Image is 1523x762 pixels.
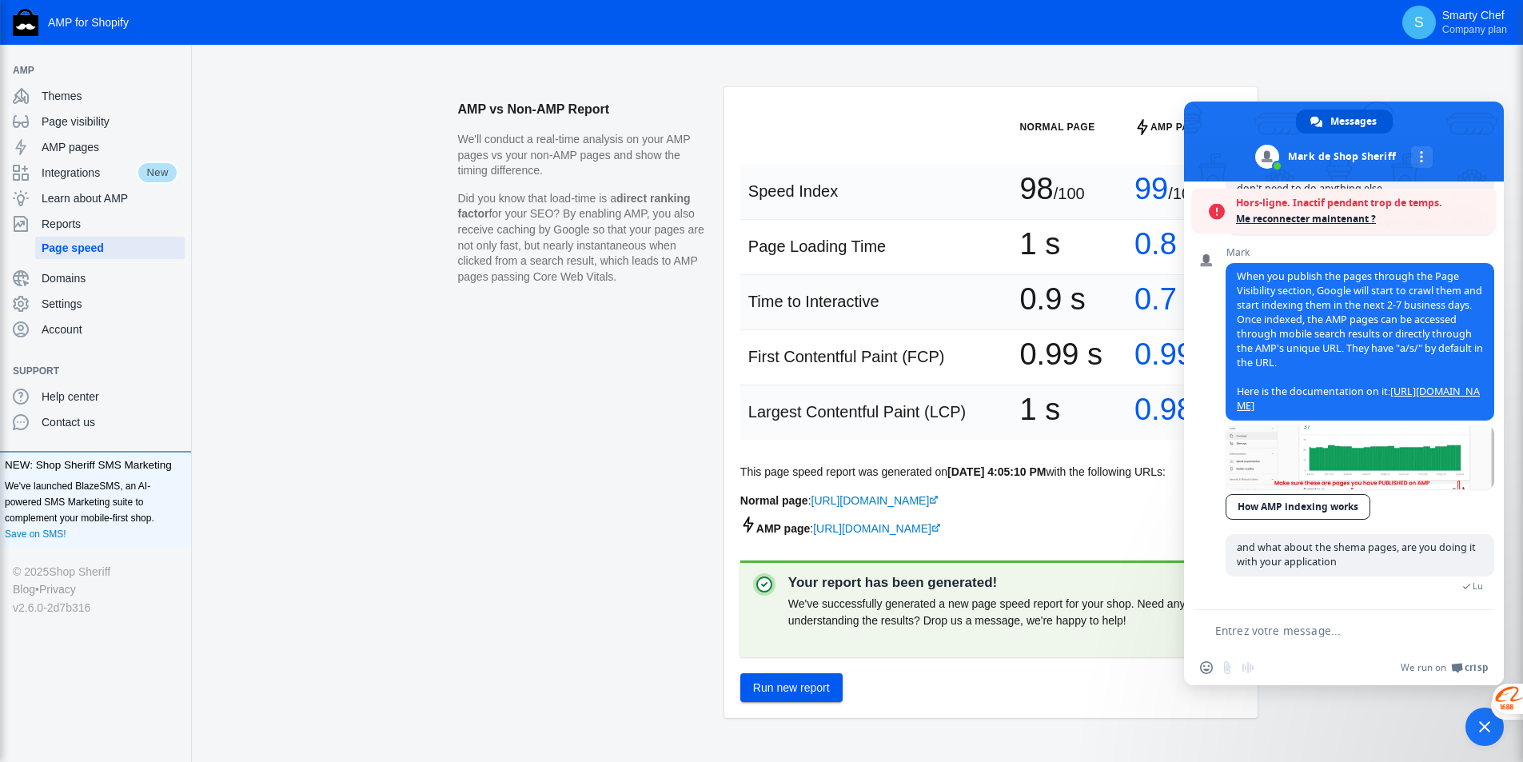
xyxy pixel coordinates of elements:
span: New [137,162,178,184]
span: /100 [1168,185,1199,202]
div: © 2025 [13,563,178,580]
p: Did you know that load-time is a for your SEO? By enabling AMP, you also receive caching by Googl... [458,191,708,285]
a: Page speed [35,237,185,259]
span: AMP Page [1150,119,1204,135]
span: Lu [1473,580,1483,592]
a: Blog [13,580,35,598]
span: 0.7 s [1134,291,1200,307]
a: AMP pages [6,134,185,160]
img: Shop Sheriff Logo [13,9,38,36]
span: Domains [42,270,178,286]
button: Run new report [740,673,843,702]
span: 1 s [1019,401,1060,417]
div: Messages [1296,110,1393,134]
span: 1 s [1019,236,1060,252]
span: Settings [42,296,178,312]
span: We run on [1401,661,1446,674]
a: Reports [6,211,185,237]
p: Your report has been generated! [788,573,1229,592]
a: Domains [6,265,185,291]
strong: [DATE] 4:05:10 PM [947,465,1046,478]
span: Messages [1330,110,1377,134]
p: Smarty Chef [1442,9,1507,36]
span: Run new report [753,681,830,694]
span: Contact us [42,414,178,430]
div: Fermer le chat [1456,698,1504,746]
span: Page speed [42,240,178,256]
span: Account [42,321,178,337]
span: Themes [42,88,178,104]
button: Add a sales channel [162,368,188,374]
span: S [1411,14,1427,30]
span: Company plan [1442,23,1507,36]
p: We'll conduct a real-time analysis on your AMP pages vs your non-AMP pages and show the timing di... [458,132,708,179]
span: Page Loading Time [748,237,886,255]
span: Page visibility [42,114,178,130]
span: Integrations [42,165,137,181]
span: /100 [1054,185,1085,202]
span: Mark [1226,247,1494,258]
p: This page speed report was generated on with the following URLs: [740,464,1242,481]
span: Time to Interactive [748,293,879,310]
span: AMP [13,62,162,78]
span: AMP for Shopify [48,16,129,29]
a: Save on SMS! [5,526,66,542]
span: AMP pages [42,139,178,155]
span: 98 [1019,181,1053,197]
span: Support [13,363,162,379]
div: v2.6.0-2d7b316 [13,599,178,616]
a: [URL][DOMAIN_NAME] [813,522,941,535]
span: and what about the shema pages, are you doing it with your application [1237,541,1476,569]
div: • [13,580,178,598]
a: We run onCrisp [1401,661,1488,674]
span: 0.9 s [1019,291,1085,307]
a: Shop Sheriff [49,563,110,580]
span: Me reconnecter maintenant ? [1236,211,1489,227]
strong: Normal page [740,494,808,507]
a: Contact us [6,409,185,435]
a: Page visibility [6,109,185,134]
span: 0.98 s [1134,401,1218,417]
textarea: Entrez votre message... [1215,624,1453,638]
span: Largest Contentful Paint (LCP) [748,403,966,421]
a: Learn about AMP [6,186,185,211]
span: When you publish the pages through the Page Visibility section, Google will start to crawl them a... [1237,269,1483,413]
span: First Contentful Paint (FCP) [748,348,945,365]
span: Help center [42,389,178,405]
span: Learn about AMP [42,190,178,206]
a: [URL][DOMAIN_NAME] [1237,385,1480,413]
a: Privacy [39,580,76,598]
span: 0.8 s [1134,236,1200,252]
div: : [740,517,1242,537]
div: Autres canaux [1411,146,1433,168]
span: 0.99 s [1134,346,1218,362]
a: Account [6,317,185,342]
span: Hors-ligne. Inactif pendant trop de temps. [1236,195,1489,211]
span: Crisp [1465,661,1488,674]
span: 0.99 s [1019,346,1102,362]
a: IntegrationsNew [6,160,185,186]
strong: AMP page [740,522,810,535]
span: Speed Index [748,182,838,200]
h2: AMP vs Non-AMP Report [458,87,708,132]
h6: Normal Page [1019,119,1118,135]
span: Reports [42,216,178,232]
a: Themes [6,83,185,109]
span: 99 [1134,181,1168,197]
a: [URL][DOMAIN_NAME] [811,494,939,507]
span: Insérer un emoji [1200,661,1213,674]
a: Settings [6,291,185,317]
button: Add a sales channel [162,67,188,74]
p: We've successfully generated a new page speed report for your shop. Need any help understanding t... [788,596,1229,629]
a: How AMP indexing works [1226,494,1370,520]
div: : [740,493,1242,509]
